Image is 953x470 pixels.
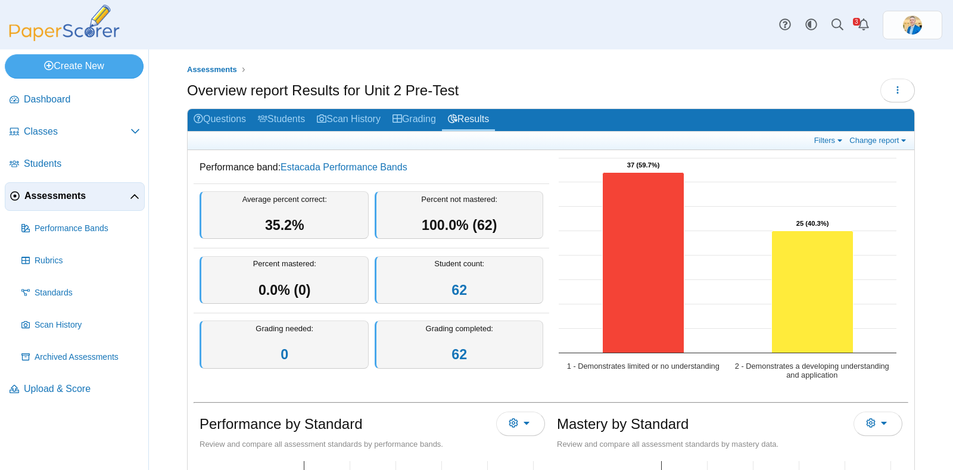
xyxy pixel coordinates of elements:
a: Assessments [5,182,145,211]
path: 1 - Demonstrates limited or no understanding, 37. Overall Assessment Performance. [603,173,684,353]
span: 35.2% [265,217,304,233]
span: Performance Bands [35,223,140,235]
span: Archived Assessments [35,351,140,363]
span: Assessments [24,189,130,203]
a: Grading [387,109,442,131]
a: Dashboard [5,86,145,114]
a: 62 [451,347,467,362]
a: Performance Bands [17,214,145,243]
a: PaperScorer [5,33,124,43]
span: Rubrics [35,255,140,267]
span: Dashboard [24,93,140,106]
span: 100.0% (62) [422,217,497,233]
a: Results [442,109,495,131]
span: Scan History [35,319,140,331]
a: 0 [281,347,288,362]
a: Alerts [851,12,877,38]
a: Estacada Performance Bands [281,162,407,172]
span: Classes [24,125,130,138]
span: Upload & Score [24,382,140,396]
button: More options [496,412,545,435]
a: Upload & Score [5,375,145,404]
span: Travis McFarland [903,15,922,35]
path: 2 - Demonstrates a developing understanding and application, 25. Overall Assessment Performance. [772,231,854,353]
a: Rubrics [17,247,145,275]
a: Change report [846,135,911,145]
dd: Performance band: [194,152,549,183]
a: Students [5,150,145,179]
text: 2 - Demonstrates a developing understanding and application [735,362,889,379]
a: Create New [5,54,144,78]
text: 25 (40.3%) [796,220,829,227]
div: Grading completed: [375,320,544,369]
a: Questions [188,109,252,131]
div: Review and compare all assessment standards by mastery data. [557,439,902,450]
div: Review and compare all assessment standards by performance bands. [200,439,545,450]
div: Percent mastered: [200,256,369,304]
a: Filters [811,135,848,145]
text: 37 (59.7%) [627,161,660,169]
div: Average percent correct: [200,191,369,239]
h1: Overview report Results for Unit 2 Pre-Test [187,80,459,101]
a: Standards [17,279,145,307]
a: Archived Assessments [17,343,145,372]
a: Scan History [311,109,387,131]
div: Student count: [375,256,544,304]
span: Assessments [187,65,237,74]
text: 1 - Demonstrates limited or no understanding [567,362,720,371]
svg: Interactive chart [553,152,902,390]
a: 62 [451,282,467,298]
h1: Performance by Standard [200,414,362,434]
a: ps.jrF02AmRZeRNgPWo [883,11,942,39]
a: Classes [5,118,145,147]
a: Scan History [17,311,145,340]
h1: Mastery by Standard [557,414,689,434]
div: Chart. Highcharts interactive chart. [553,152,908,390]
span: 0.0% (0) [259,282,311,298]
div: Grading needed: [200,320,369,369]
span: Standards [35,287,140,299]
span: Students [24,157,140,170]
img: ps.jrF02AmRZeRNgPWo [903,15,922,35]
a: Assessments [184,63,240,77]
a: Students [252,109,311,131]
div: Percent not mastered: [375,191,544,239]
button: More options [854,412,902,435]
img: PaperScorer [5,5,124,41]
